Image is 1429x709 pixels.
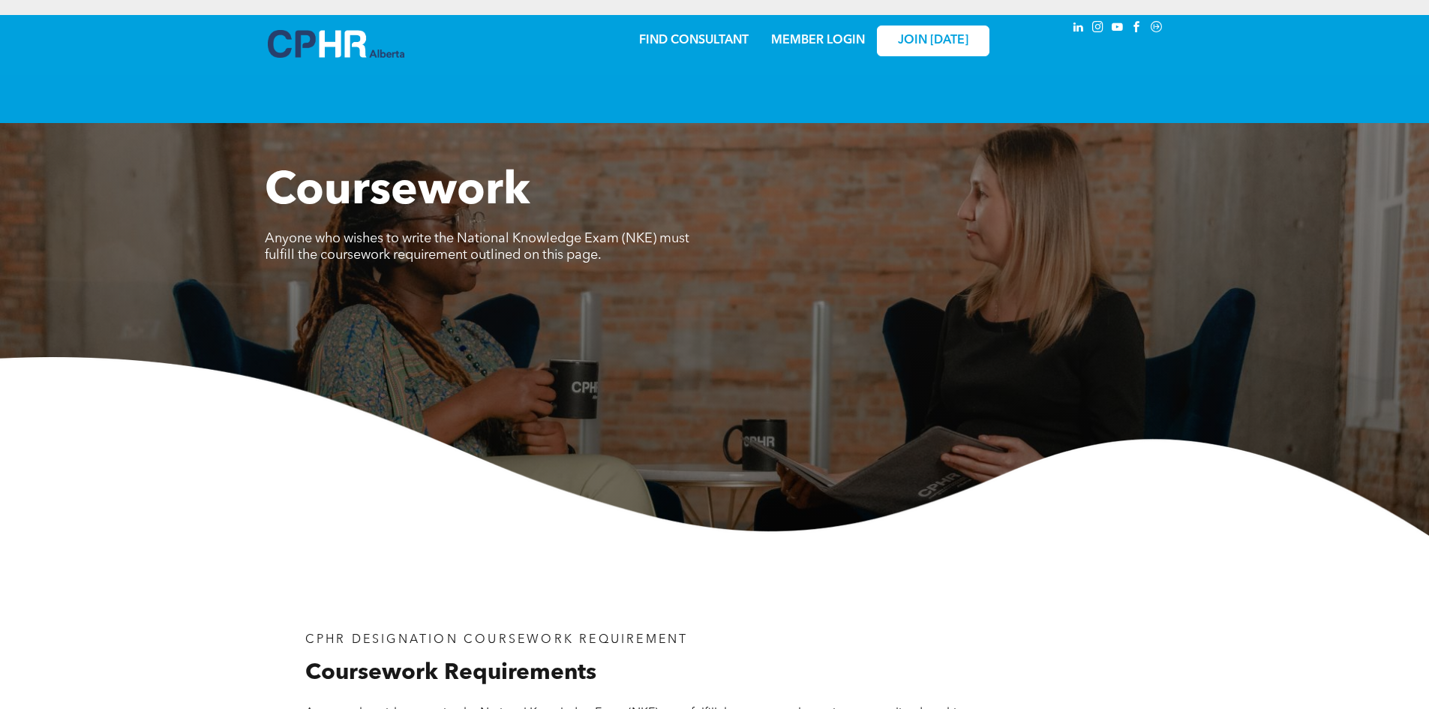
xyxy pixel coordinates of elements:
[639,35,749,47] a: FIND CONSULTANT
[1129,19,1145,39] a: facebook
[1070,19,1087,39] a: linkedin
[877,26,989,56] a: JOIN [DATE]
[1109,19,1126,39] a: youtube
[771,35,865,47] a: MEMBER LOGIN
[265,232,689,262] span: Anyone who wishes to write the National Knowledge Exam (NKE) must fulfill the coursework requirem...
[268,30,404,58] img: A blue and white logo for cp alberta
[898,34,968,48] span: JOIN [DATE]
[305,634,689,646] span: CPHR DESIGNATION COURSEWORK REQUIREMENT
[305,662,596,684] span: Coursework Requirements
[265,170,530,215] span: Coursework
[1090,19,1106,39] a: instagram
[1148,19,1165,39] a: Social network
